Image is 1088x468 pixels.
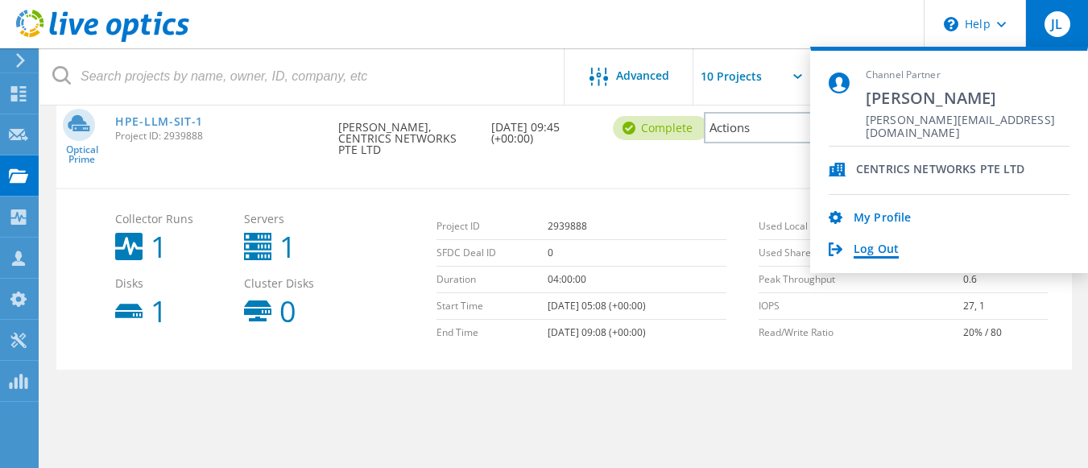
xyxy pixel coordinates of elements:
div: Actions [704,112,871,143]
td: [DATE] 05:08 (+00:00) [548,293,726,320]
span: Project ID: 2939888 [115,131,322,141]
div: Complete [613,116,709,140]
td: Used Shared Capacity [759,240,963,267]
a: HPE-LLM-SIT-1 [115,116,203,127]
b: 1 [151,297,168,326]
td: Duration [436,267,548,293]
a: Live Optics Dashboard [16,34,189,45]
td: 2939888 [548,213,726,240]
span: [PERSON_NAME][EMAIL_ADDRESS][DOMAIN_NAME] [866,114,1069,129]
span: Optical Prime [56,145,107,164]
td: Read/Write Ratio [759,320,963,346]
svg: \n [944,17,958,31]
span: [PERSON_NAME] [866,87,1069,109]
td: 0 [548,240,726,267]
td: Used Local Capacity [759,213,963,240]
div: [DATE] 09:45 (+00:00) [483,96,605,160]
a: My Profile [854,211,911,226]
a: Log Out [854,242,899,258]
b: 0 [279,297,296,326]
span: Channel Partner [866,68,1069,82]
b: 1 [151,233,168,262]
span: Disks [115,278,228,289]
td: [DATE] 09:08 (+00:00) [548,320,726,346]
span: JL [1051,18,1062,31]
td: End Time [436,320,548,346]
td: Project ID [436,213,548,240]
span: Advanced [616,70,669,81]
td: 20% / 80 [963,320,1048,346]
span: Servers [244,213,357,225]
span: Collector Runs [115,213,228,225]
td: 04:00:00 [548,267,726,293]
td: Start Time [436,293,548,320]
input: Search projects by name, owner, ID, company, etc [40,48,565,105]
td: 0.6 [963,267,1048,293]
td: SFDC Deal ID [436,240,548,267]
span: Cluster Disks [244,278,357,289]
b: 1 [279,233,296,262]
span: CENTRICS NETWORKS PTE LTD [856,163,1025,178]
td: Peak Throughput [759,267,963,293]
td: IOPS [759,293,963,320]
td: 27, 1 [963,293,1048,320]
div: [PERSON_NAME], CENTRICS NETWORKS PTE LTD [330,96,482,172]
